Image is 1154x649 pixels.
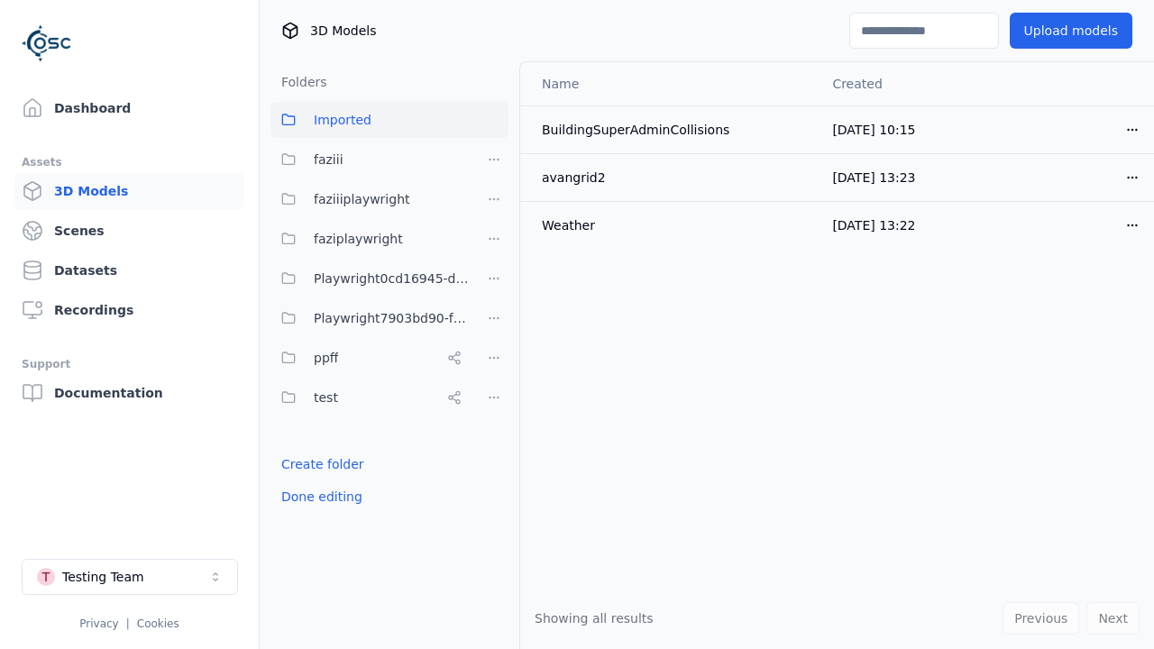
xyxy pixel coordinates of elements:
span: test [314,387,338,408]
span: Imported [314,109,371,131]
span: | [126,617,130,630]
button: Select a workspace [22,559,238,595]
button: Imported [270,102,508,138]
span: 3D Models [310,22,376,40]
button: test [270,379,469,416]
h3: Folders [270,73,327,91]
span: faziplaywright [314,228,403,250]
a: Privacy [79,617,118,630]
button: Playwright0cd16945-d24c-45f9-a8ba-c74193e3fd84 [270,261,469,297]
button: faziii [270,142,469,178]
th: Name [520,62,818,105]
div: Testing Team [62,568,144,586]
span: [DATE] 13:22 [832,218,915,233]
span: [DATE] 13:23 [832,170,915,185]
a: Cookies [137,617,179,630]
button: Done editing [270,480,373,513]
img: Logo [22,18,72,69]
span: Playwright0cd16945-d24c-45f9-a8ba-c74193e3fd84 [314,268,469,289]
button: Create folder [270,448,375,480]
div: avangrid2 [542,169,803,187]
div: Assets [22,151,237,173]
span: Playwright7903bd90-f1ee-40e5-8689-7a943bbd43ef [314,307,469,329]
div: Support [22,353,237,375]
button: ppff [270,340,469,376]
a: Create folder [281,455,364,473]
div: T [37,568,55,586]
button: faziplaywright [270,221,469,257]
a: Scenes [14,213,244,249]
a: Documentation [14,375,244,411]
button: Upload models [1010,13,1132,49]
div: Weather [542,216,803,234]
div: BuildingSuperAdminCollisions [542,121,803,139]
button: Playwright7903bd90-f1ee-40e5-8689-7a943bbd43ef [270,300,469,336]
a: Dashboard [14,90,244,126]
button: faziiiplaywright [270,181,469,217]
a: 3D Models [14,173,244,209]
th: Created [818,62,986,105]
a: Datasets [14,252,244,288]
span: ppff [314,347,338,369]
span: faziii [314,149,343,170]
span: [DATE] 10:15 [832,123,915,137]
a: Recordings [14,292,244,328]
span: faziiiplaywright [314,188,410,210]
span: Showing all results [535,611,654,626]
